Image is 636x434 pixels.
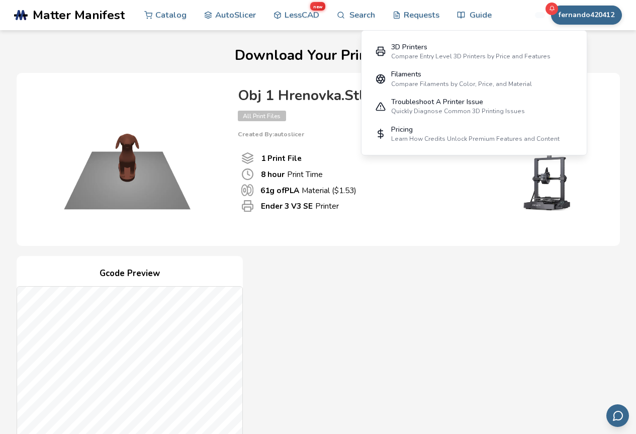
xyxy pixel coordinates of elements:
[369,120,580,148] a: PricingLearn How Credits Unlock Premium Features and Content
[33,8,125,22] span: Matter Manifest
[391,135,560,142] div: Learn How Credits Unlock Premium Features and Content
[14,48,622,63] h1: Download Your Print File
[17,266,243,282] h4: Gcode Preview
[241,152,254,164] span: Number Of Print files
[391,80,532,88] div: Compare Filaments by Color, Price, and Material
[391,98,525,106] div: Troubleshoot A Printer Issue
[241,168,254,181] span: Print Time
[241,184,253,196] span: Material Used
[606,404,629,427] button: Send feedback via email
[391,126,560,134] div: Pricing
[261,169,285,180] b: 8 hour
[27,83,228,234] img: Product
[260,185,299,196] b: 61 g of PLA
[238,131,600,138] p: Created By: autoslicer
[369,93,580,120] a: Troubleshoot A Printer IssueQuickly Diagnose Common 3D Printing Issues
[391,53,551,60] div: Compare Entry Level 3D Printers by Price and Features
[241,200,254,212] span: Printer
[238,111,286,121] span: All Print Files
[260,185,356,196] p: Material ($ 1.53 )
[261,201,313,211] b: Ender 3 V3 SE
[310,2,325,11] span: new
[391,108,525,115] div: Quickly Diagnose Common 3D Printing Issues
[238,88,600,104] h4: Obj 1 Hrenovka.Stl A
[369,38,580,65] a: 3D PrintersCompare Entry Level 3D Printers by Price and Features
[261,169,323,180] p: Print Time
[261,153,302,163] b: 1 Print File
[391,70,532,78] div: Filaments
[499,138,600,213] img: Printer
[369,65,580,93] a: FilamentsCompare Filaments by Color, Price, and Material
[551,6,622,25] button: fernando420412
[261,201,339,211] p: Printer
[391,43,551,51] div: 3D Printers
